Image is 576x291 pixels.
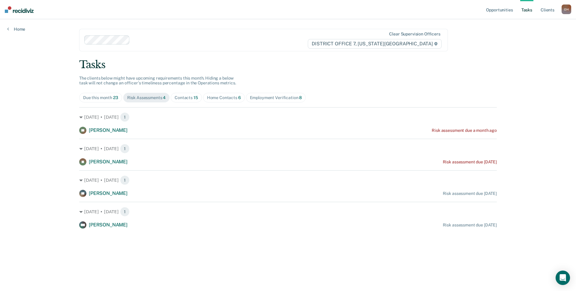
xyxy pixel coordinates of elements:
[308,39,441,49] span: DISTRICT OFFICE 7, [US_STATE][GEOGRAPHIC_DATA]
[89,159,127,165] span: [PERSON_NAME]
[163,95,166,100] span: 4
[432,128,497,133] div: Risk assessment due a month ago
[193,95,198,100] span: 15
[299,95,302,100] span: 8
[443,223,497,228] div: Risk assessment due [DATE]
[89,127,127,133] span: [PERSON_NAME]
[120,207,130,217] span: 1
[83,95,118,100] div: Due this month
[207,95,241,100] div: Home Contacts
[89,222,127,228] span: [PERSON_NAME]
[175,95,198,100] div: Contacts
[120,144,130,153] span: 1
[79,207,497,217] div: [DATE] • [DATE] 1
[443,159,497,165] div: Risk assessment due [DATE]
[389,32,440,37] div: Clear supervision officers
[79,144,497,153] div: [DATE] • [DATE] 1
[562,5,571,14] div: O H
[238,95,241,100] span: 6
[5,6,34,13] img: Recidiviz
[79,112,497,122] div: [DATE] • [DATE] 1
[127,95,166,100] div: Risk Assessments
[443,191,497,196] div: Risk assessment due [DATE]
[250,95,302,100] div: Employment Verification
[7,26,25,32] a: Home
[120,112,130,122] span: 1
[562,5,571,14] button: OH
[79,59,497,71] div: Tasks
[89,190,127,196] span: [PERSON_NAME]
[113,95,118,100] span: 23
[79,76,236,86] span: The clients below might have upcoming requirements this month. Hiding a below task will not chang...
[120,175,130,185] span: 1
[79,175,497,185] div: [DATE] • [DATE] 1
[556,271,570,285] div: Open Intercom Messenger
